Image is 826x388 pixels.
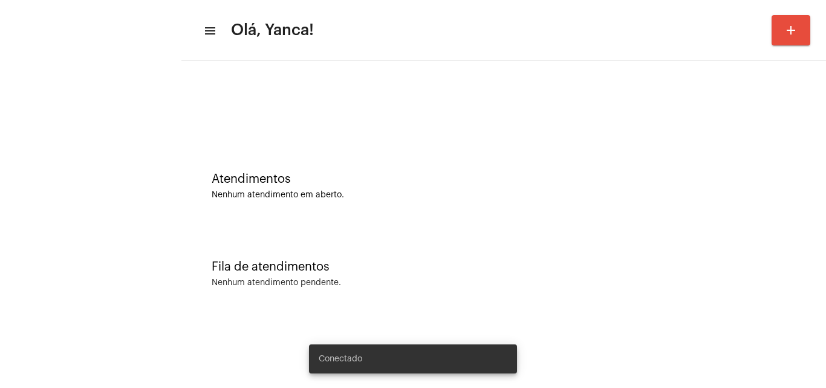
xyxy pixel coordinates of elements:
span: Conectado [319,353,362,365]
span: Olá, Yanca! [231,21,314,40]
div: Fila de atendimentos [212,260,796,274]
div: Nenhum atendimento pendente. [212,278,341,288]
div: Atendimentos [212,173,796,186]
mat-icon: add [784,23,798,38]
div: Nenhum atendimento em aberto. [212,191,796,200]
mat-icon: sidenav icon [203,24,215,38]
